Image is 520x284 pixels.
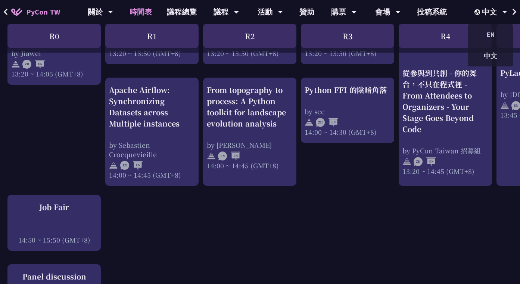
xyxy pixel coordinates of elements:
[120,161,143,170] img: ENEN.5a408d1.svg
[109,161,118,170] img: svg+xml;base64,PHN2ZyB4bWxucz0iaHR0cDovL3d3dy53My5vcmcvMjAwMC9zdmciIHdpZHRoPSIyNCIgaGVpZ2h0PSIyNC...
[305,107,390,116] div: by scc
[474,9,482,15] img: Locale Icon
[109,140,195,159] div: by Sebastien Crocquevieille
[22,60,45,69] img: ZHEN.371966e.svg
[11,202,97,213] div: Job Fair
[207,84,293,180] a: From topography to process: A Python toolkit for landscape evolution analysis by [PERSON_NAME] 14...
[11,60,20,69] img: svg+xml;base64,PHN2ZyB4bWxucz0iaHR0cDovL3d3dy53My5vcmcvMjAwMC9zdmciIHdpZHRoPSIyNCIgaGVpZ2h0PSIyNC...
[402,166,488,175] div: 13:20 ~ 14:45 (GMT+8)
[109,49,195,58] div: 13:20 ~ 13:50 (GMT+8)
[4,3,68,21] a: PyCon TW
[207,49,293,58] div: 13:20 ~ 13:50 (GMT+8)
[468,26,513,43] div: EN
[305,118,314,127] img: svg+xml;base64,PHN2ZyB4bWxucz0iaHR0cDovL3d3dy53My5vcmcvMjAwMC9zdmciIHdpZHRoPSIyNCIgaGVpZ2h0PSIyNC...
[305,127,390,137] div: 14:00 ~ 14:30 (GMT+8)
[218,152,240,160] img: ENEN.5a408d1.svg
[402,157,411,166] img: svg+xml;base64,PHN2ZyB4bWxucz0iaHR0cDovL3d3dy53My5vcmcvMjAwMC9zdmciIHdpZHRoPSIyNCIgaGVpZ2h0PSIyNC...
[316,118,338,127] img: ZHEN.371966e.svg
[109,84,195,180] a: Apache Airflow: Synchronizing Datasets across Multiple instances by Sebastien Crocquevieille 14:0...
[11,235,97,244] div: 14:50 ~ 15:50 (GMT+8)
[468,47,513,65] div: 中文
[11,49,97,58] div: by Jiawei
[305,49,390,58] div: 13:20 ~ 13:50 (GMT+8)
[414,157,436,166] img: ZHEN.371966e.svg
[402,146,488,155] div: by PyCon Taiwan 招募組
[207,161,293,170] div: 14:00 ~ 14:45 (GMT+8)
[500,101,509,110] img: svg+xml;base64,PHN2ZyB4bWxucz0iaHR0cDovL3d3dy53My5vcmcvMjAwMC9zdmciIHdpZHRoPSIyNCIgaGVpZ2h0PSIyNC...
[207,152,216,160] img: svg+xml;base64,PHN2ZyB4bWxucz0iaHR0cDovL3d3dy53My5vcmcvMjAwMC9zdmciIHdpZHRoPSIyNCIgaGVpZ2h0PSIyNC...
[7,24,101,48] div: R0
[207,140,293,150] div: by [PERSON_NAME]
[109,170,195,180] div: 14:00 ~ 14:45 (GMT+8)
[399,24,492,48] div: R4
[203,24,296,48] div: R2
[305,84,390,137] a: Python FFI 的陰暗角落 by scc 14:00 ~ 14:30 (GMT+8)
[207,84,293,129] div: From topography to process: A Python toolkit for landscape evolution analysis
[105,24,199,48] div: R1
[11,69,97,78] div: 13:20 ~ 14:05 (GMT+8)
[301,24,394,48] div: R3
[26,6,60,18] span: PyCon TW
[402,67,488,134] div: 從參與到共創 - 你的舞台，不只在程式裡 - From Attendees to Organizers - Your Stage Goes Beyond Code
[305,84,390,96] div: Python FFI 的陰暗角落
[109,84,195,129] div: Apache Airflow: Synchronizing Datasets across Multiple instances
[11,8,22,16] img: Home icon of PyCon TW 2025
[11,271,97,282] div: Panel discussion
